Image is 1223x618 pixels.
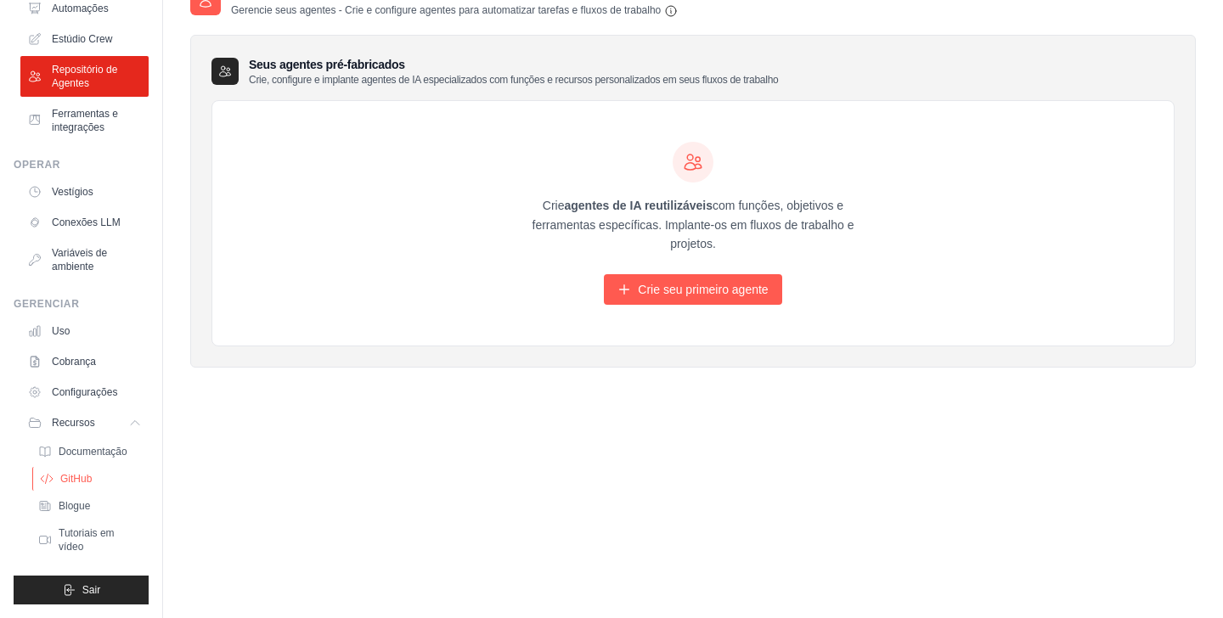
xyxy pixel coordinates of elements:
[533,199,854,251] font: ​​com funções, objetivos e ferramentas específicas. Implante-os em fluxos de trabalho e projetos.
[20,100,149,141] a: Ferramentas e integrações
[59,500,90,512] font: Blogue
[52,108,118,133] font: Ferramentas e integrações
[52,3,109,14] font: Automações
[52,247,107,272] font: Variáveis ​​de ambiente
[31,494,149,518] a: Blogue
[52,186,93,198] font: Vestígios
[20,348,149,375] a: Cobrança
[60,473,92,485] font: GitHub
[20,56,149,97] a: Repositório de Agentes
[31,521,149,559] a: Tutoriais em vídeo
[52,417,95,429] font: Recursos
[52,325,70,337] font: Uso
[565,199,713,212] font: agentes de IA reutilizáveis
[20,239,149,280] a: Variáveis ​​de ambiente
[543,199,565,212] font: Crie
[20,209,149,236] a: Conexões LLM
[20,178,149,205] a: Vestígios
[52,216,121,228] font: Conexões LLM
[32,467,150,491] a: GitHub
[249,58,405,71] font: Seus agentes pré-fabricados
[52,386,117,398] font: Configurações
[59,446,127,458] font: Documentação
[249,74,778,86] font: Crie, configure e implante agentes de IA especializados com funções e recursos personalizados em ...
[20,25,149,53] a: Estúdio Crew
[31,440,149,463] a: Documentação
[604,274,781,305] a: Crie seu primeiro agente
[20,317,149,345] a: Uso
[20,379,149,406] a: Configurações
[52,356,96,368] font: Cobrança
[20,409,149,436] button: Recursos
[82,584,100,596] font: Sair
[14,159,60,171] font: Operar
[52,64,117,89] font: Repositório de Agentes
[52,33,112,45] font: Estúdio Crew
[14,298,79,310] font: Gerenciar
[59,527,115,553] font: Tutoriais em vídeo
[638,283,768,296] font: Crie seu primeiro agente
[231,4,661,16] font: Gerencie seus agentes - Crie e configure agentes para automatizar tarefas e fluxos de trabalho
[14,576,149,604] button: Sair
